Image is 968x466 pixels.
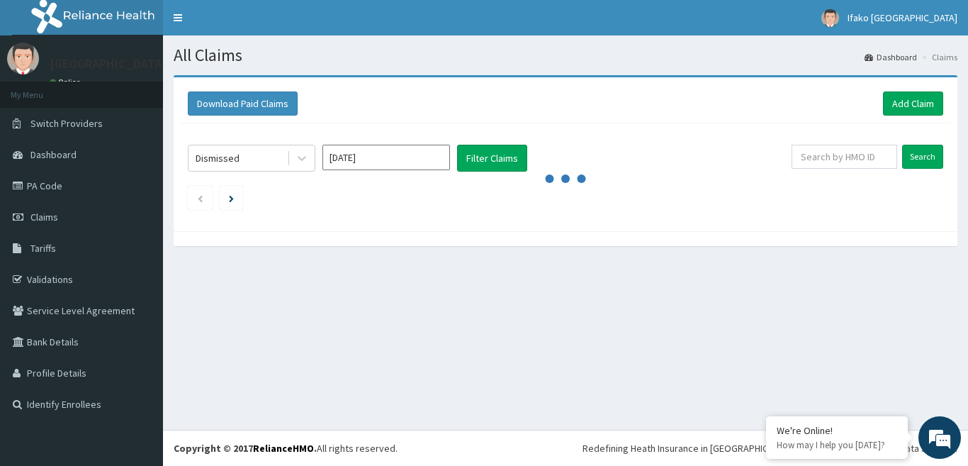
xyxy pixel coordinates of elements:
[229,192,234,204] a: Next page
[163,430,968,466] footer: All rights reserved.
[322,145,450,170] input: Select Month and Year
[544,157,587,200] svg: audio-loading
[792,145,897,169] input: Search by HMO ID
[50,77,84,87] a: Online
[197,192,203,204] a: Previous page
[30,211,58,223] span: Claims
[30,148,77,161] span: Dashboard
[777,439,897,451] p: How may I help you today?
[50,57,167,70] p: [GEOGRAPHIC_DATA]
[174,46,957,65] h1: All Claims
[821,9,839,27] img: User Image
[7,43,39,74] img: User Image
[918,51,957,63] li: Claims
[253,442,314,455] a: RelianceHMO
[457,145,527,172] button: Filter Claims
[848,11,957,24] span: Ifako [GEOGRAPHIC_DATA]
[188,91,298,116] button: Download Paid Claims
[583,441,957,455] div: Redefining Heath Insurance in [GEOGRAPHIC_DATA] using Telemedicine and Data Science!
[902,145,943,169] input: Search
[883,91,943,116] a: Add Claim
[196,151,240,165] div: Dismissed
[865,51,917,63] a: Dashboard
[30,117,103,130] span: Switch Providers
[777,424,897,437] div: We're Online!
[30,242,56,255] span: Tariffs
[174,442,317,455] strong: Copyright © 2017 .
